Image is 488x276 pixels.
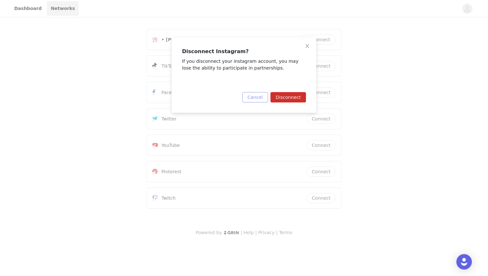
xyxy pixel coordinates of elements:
div: Open Intercom Messenger [456,254,472,270]
button: Cancel [242,92,268,102]
p: If you disconnect your instagram account, you may lose the ability to participate in partnerships. [182,58,306,71]
button: Disconnect [270,92,306,102]
button: Close [298,37,316,55]
h3: Disconnect Instagram? [182,48,306,55]
i: icon: close [305,43,310,49]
